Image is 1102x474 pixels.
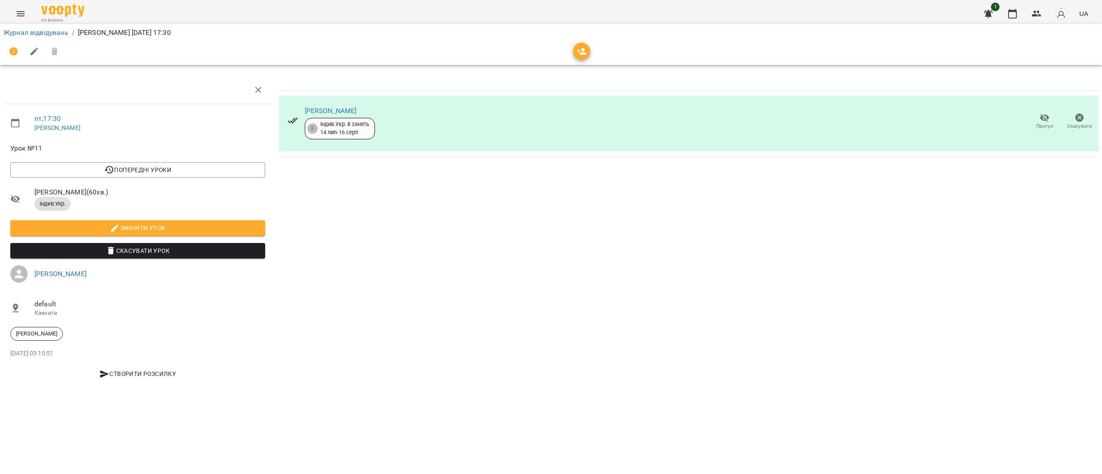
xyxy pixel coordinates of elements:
a: Журнал відвідувань [3,28,68,37]
span: UA [1079,9,1088,18]
img: avatar_s.png [1055,8,1067,20]
a: [PERSON_NAME] [34,270,87,278]
span: Попередні уроки [17,165,258,175]
span: Скасувати Урок [17,246,258,256]
div: Індив.Укр. 8 занять 14 лип - 16 серп [320,120,370,136]
p: Кімната [34,309,265,317]
button: UA [1076,6,1092,22]
span: default [34,299,265,309]
span: 1 [991,3,1000,11]
span: Прогул [1036,123,1053,130]
span: Скасувати [1067,123,1092,130]
span: Змінити урок [17,223,258,233]
div: 5 [307,123,318,134]
button: Menu [10,3,31,24]
span: Урок №11 [10,143,265,154]
nav: breadcrumb [3,28,1099,38]
button: Прогул [1027,110,1062,134]
div: [PERSON_NAME] [10,327,63,341]
span: [PERSON_NAME] ( 60 хв. ) [34,187,265,197]
span: [PERSON_NAME] [11,330,62,338]
span: Створити розсилку [14,369,262,379]
span: Індив.Укр. [34,200,71,208]
p: [DATE] 03:10:51 [10,349,265,358]
a: [PERSON_NAME] [305,107,357,115]
button: Змінити урок [10,220,265,236]
a: пт , 17:30 [34,114,61,123]
li: / [72,28,74,38]
a: [PERSON_NAME] [34,124,80,131]
button: Скасувати [1062,110,1097,134]
img: Voopty Logo [41,4,84,17]
button: Створити розсилку [10,366,265,382]
p: [PERSON_NAME] [DATE] 17:30 [78,28,171,38]
button: Скасувати Урок [10,243,265,259]
span: For Business [41,18,84,23]
button: Попередні уроки [10,162,265,178]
